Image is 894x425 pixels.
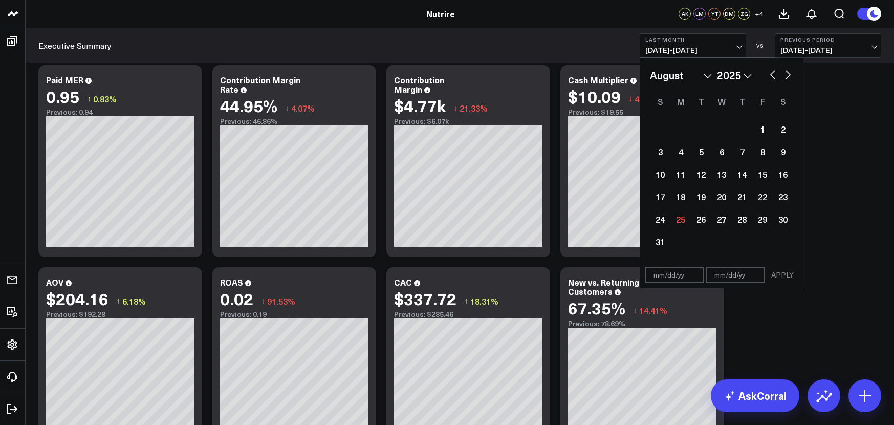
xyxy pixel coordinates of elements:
[394,96,446,115] div: $4.77k
[38,40,112,51] a: Executive Summary
[291,102,315,114] span: 4.07%
[751,42,770,49] div: VS
[732,93,752,110] div: Thursday
[220,117,368,125] div: Previous: 46.86%
[394,117,542,125] div: Previous: $6.07k
[670,93,691,110] div: Monday
[568,108,716,116] div: Previous: $19.55
[633,304,637,317] span: ↓
[706,267,765,283] input: mm/dd/yy
[464,294,468,308] span: ↑
[46,87,79,105] div: 0.95
[87,92,91,105] span: ↑
[460,102,488,114] span: 21.33%
[711,379,799,412] a: AskCorral
[285,101,289,115] span: ↓
[46,310,194,318] div: Previous: $192.28
[711,93,732,110] div: Wednesday
[640,33,746,58] button: Last Month[DATE]-[DATE]
[635,93,663,104] span: 48.37%
[679,8,691,20] div: AK
[267,295,295,307] span: 91.53%
[394,310,542,318] div: Previous: $285.46
[220,74,300,95] div: Contribution Margin Rate
[568,320,716,328] div: Previous: 78.69%
[650,93,670,110] div: Sunday
[46,74,83,86] div: Paid MER
[220,277,243,288] div: ROAS
[628,92,633,105] span: ↓
[639,305,667,316] span: 14.41%
[755,10,764,17] span: + 4
[738,8,750,20] div: ZG
[261,294,265,308] span: ↓
[775,33,881,58] button: Previous Period[DATE]-[DATE]
[780,46,876,54] span: [DATE] - [DATE]
[93,93,117,104] span: 0.83%
[220,289,253,308] div: 0.02
[568,299,625,317] div: 67.35%
[122,295,146,307] span: 6.18%
[767,267,798,283] button: APPLY
[470,295,498,307] span: 18.31%
[752,93,773,110] div: Friday
[708,8,721,20] div: YT
[394,74,444,95] div: Contribution Margin
[568,74,628,86] div: Cash Multiplier
[645,46,740,54] span: [DATE] - [DATE]
[426,8,455,19] a: Nutrire
[773,93,793,110] div: Saturday
[220,96,277,115] div: 44.95%
[780,37,876,43] b: Previous Period
[220,310,368,318] div: Previous: 0.19
[693,8,706,20] div: LM
[568,277,639,297] div: New vs. Returning Customers
[116,294,120,308] span: ↑
[645,267,704,283] input: mm/dd/yy
[46,277,63,288] div: AOV
[691,93,711,110] div: Tuesday
[394,277,412,288] div: CAC
[645,37,740,43] b: Last Month
[723,8,735,20] div: DM
[46,108,194,116] div: Previous: 0.94
[46,289,108,308] div: $204.16
[394,289,456,308] div: $337.72
[753,8,765,20] button: +4
[568,87,621,105] div: $10.09
[453,101,457,115] span: ↓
